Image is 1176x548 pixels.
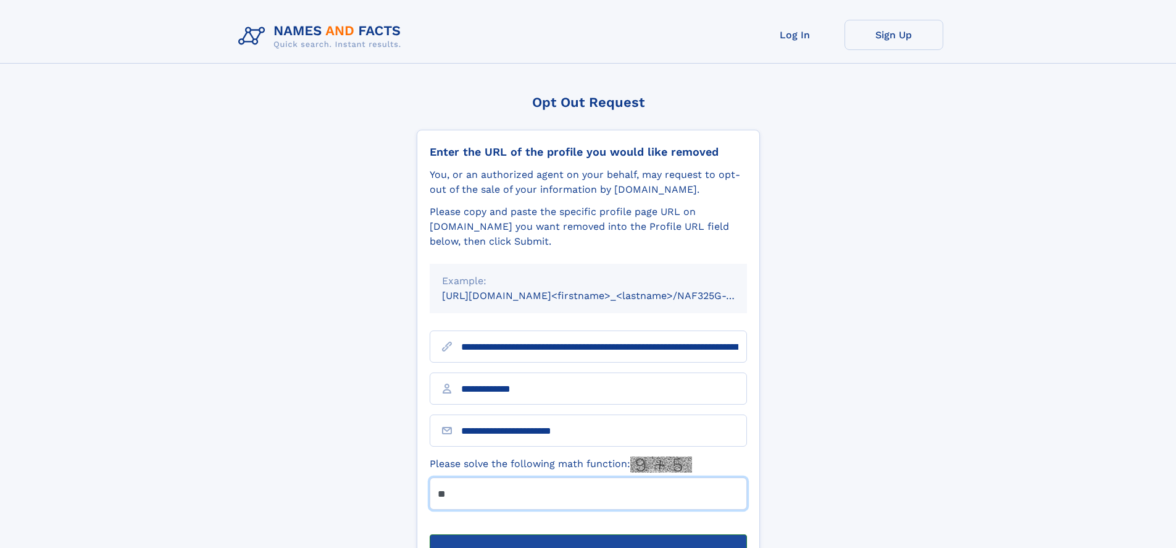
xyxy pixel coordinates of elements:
[430,204,747,249] div: Please copy and paste the specific profile page URL on [DOMAIN_NAME] you want removed into the Pr...
[442,290,770,301] small: [URL][DOMAIN_NAME]<firstname>_<lastname>/NAF325G-xxxxxxxx
[430,145,747,159] div: Enter the URL of the profile you would like removed
[233,20,411,53] img: Logo Names and Facts
[430,167,747,197] div: You, or an authorized agent on your behalf, may request to opt-out of the sale of your informatio...
[442,274,735,289] div: Example:
[844,20,943,50] a: Sign Up
[417,95,760,110] div: Opt Out Request
[746,20,844,50] a: Log In
[430,457,692,473] label: Please solve the following math function:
